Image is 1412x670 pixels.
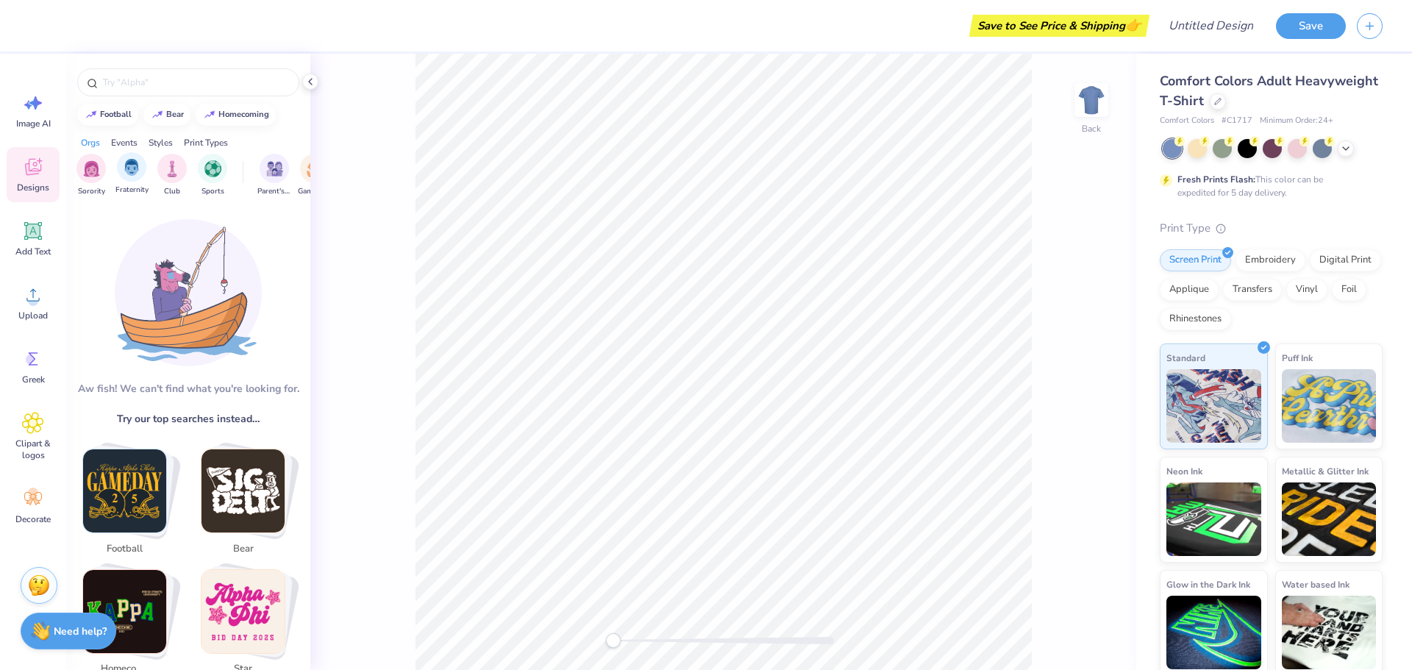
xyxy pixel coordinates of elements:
[973,15,1146,37] div: Save to See Price & Shipping
[166,110,184,118] div: bear
[307,160,324,177] img: Game Day Image
[1160,308,1231,330] div: Rhinestones
[16,118,51,129] span: Image AI
[1177,173,1358,199] div: This color can be expedited for 5 day delivery.
[18,310,48,321] span: Upload
[257,154,291,197] button: filter button
[1166,577,1250,592] span: Glow in the Dark Ink
[74,449,185,562] button: Stack Card Button football
[606,633,621,648] div: Accessibility label
[202,449,285,532] img: bear
[198,154,227,197] div: filter for Sports
[1077,85,1106,115] img: Back
[202,570,285,653] img: star
[1310,249,1381,271] div: Digital Print
[164,160,180,177] img: Club Image
[1177,174,1255,185] strong: Fresh Prints Flash:
[1125,16,1141,34] span: 👉
[111,136,138,149] div: Events
[1166,350,1205,366] span: Standard
[1260,115,1333,127] span: Minimum Order: 24 +
[83,570,166,653] img: homecoming
[219,542,267,557] span: bear
[1276,13,1346,39] button: Save
[78,186,105,197] span: Sorority
[115,154,149,197] button: filter button
[192,449,303,562] button: Stack Card Button bear
[76,154,106,197] div: filter for Sorority
[78,381,299,396] div: Aw fish! We can't find what you're looking for.
[101,542,149,557] span: football
[17,182,49,193] span: Designs
[1082,122,1101,135] div: Back
[77,104,138,126] button: football
[257,154,291,197] div: filter for Parent's Weekend
[1282,596,1377,669] img: Water based Ink
[204,160,221,177] img: Sports Image
[1235,249,1305,271] div: Embroidery
[157,154,187,197] button: filter button
[1160,115,1214,127] span: Comfort Colors
[149,136,173,149] div: Styles
[1282,369,1377,443] img: Puff Ink
[15,513,51,525] span: Decorate
[85,110,97,119] img: trend_line.gif
[1282,350,1313,366] span: Puff Ink
[124,159,140,176] img: Fraternity Image
[143,104,190,126] button: bear
[196,104,276,126] button: homecoming
[1332,279,1366,301] div: Foil
[101,75,290,90] input: Try "Alpha"
[157,154,187,197] div: filter for Club
[1160,249,1231,271] div: Screen Print
[1166,482,1261,556] img: Neon Ink
[204,110,215,119] img: trend_line.gif
[202,186,224,197] span: Sports
[1282,482,1377,556] img: Metallic & Glitter Ink
[81,136,100,149] div: Orgs
[298,186,332,197] span: Game Day
[1223,279,1282,301] div: Transfers
[298,154,332,197] button: filter button
[1222,115,1252,127] span: # C1717
[198,154,227,197] button: filter button
[218,110,269,118] div: homecoming
[151,110,163,119] img: trend_line.gif
[9,438,57,461] span: Clipart & logos
[115,185,149,196] span: Fraternity
[117,411,260,427] span: Try our top searches instead…
[83,160,100,177] img: Sorority Image
[54,624,107,638] strong: Need help?
[184,136,228,149] div: Print Types
[266,160,283,177] img: Parent's Weekend Image
[1166,369,1261,443] img: Standard
[115,152,149,196] div: filter for Fraternity
[100,110,132,118] div: football
[1160,72,1378,110] span: Comfort Colors Adult Heavyweight T-Shirt
[1166,463,1202,479] span: Neon Ink
[1282,463,1369,479] span: Metallic & Glitter Ink
[1166,596,1261,669] img: Glow in the Dark Ink
[257,186,291,197] span: Parent's Weekend
[22,374,45,385] span: Greek
[15,246,51,257] span: Add Text
[1282,577,1349,592] span: Water based Ink
[76,154,106,197] button: filter button
[1160,220,1383,237] div: Print Type
[1157,11,1265,40] input: Untitled Design
[164,186,180,197] span: Club
[83,449,166,532] img: football
[1286,279,1327,301] div: Vinyl
[115,219,262,366] img: Loading...
[1160,279,1219,301] div: Applique
[298,154,332,197] div: filter for Game Day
